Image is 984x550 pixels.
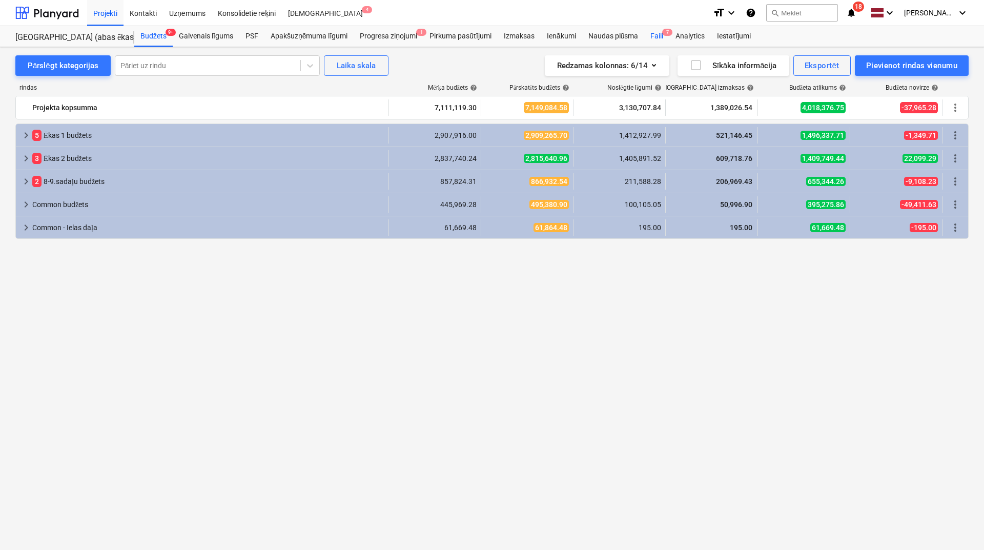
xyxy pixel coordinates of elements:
div: 7,111,119.30 [393,99,477,116]
button: Pārslēgt kategorijas [15,55,111,76]
div: Pārskatīts budžets [509,84,569,92]
div: 211,588.28 [578,177,661,186]
span: Vairāk darbību [949,101,961,114]
div: 100,105.05 [578,200,661,209]
span: 2,909,265.70 [524,131,569,140]
a: Galvenais līgums [173,26,239,47]
span: Vairāk darbību [949,198,961,211]
a: Analytics [669,26,711,47]
button: Eksportēt [793,55,851,76]
span: -9,108.23 [904,177,938,186]
span: help [652,84,662,91]
div: 61,669.48 [393,223,477,232]
span: keyboard_arrow_right [20,198,32,211]
span: keyboard_arrow_right [20,221,32,234]
div: 195.00 [578,223,661,232]
span: 1 [416,29,426,36]
button: Pievienot rindas vienumu [855,55,969,76]
div: Ēkas 1 budžets [32,127,384,144]
div: Eksportēt [805,59,839,72]
span: 655,344.26 [806,177,846,186]
span: -49,411.63 [900,200,938,209]
span: keyboard_arrow_right [20,175,32,188]
span: search [771,9,779,17]
a: Izmaksas [498,26,541,47]
span: 22,099.29 [903,154,938,163]
span: -1,349.71 [904,131,938,140]
button: Sīkāka informācija [678,55,789,76]
span: help [560,84,569,91]
span: 5 [32,130,42,141]
a: Naudas plūsma [582,26,645,47]
span: 9+ [166,29,176,36]
div: Budžeta novirze [886,84,938,92]
span: [PERSON_NAME] [904,9,955,17]
span: Vairāk darbību [949,129,961,141]
iframe: Chat Widget [933,501,984,550]
span: help [837,84,846,91]
span: 61,864.48 [534,223,569,232]
div: Budžeta atlikums [789,84,846,92]
div: 1,405,891.52 [578,154,661,162]
span: 866,932.54 [529,177,569,186]
div: Projekta kopsumma [32,99,384,116]
span: 2,815,640.96 [524,154,569,163]
span: help [929,84,938,91]
span: -37,965.28 [900,102,938,113]
span: 1,409,749.44 [801,154,846,163]
i: keyboard_arrow_down [884,7,896,19]
span: 1,389,026.54 [709,103,753,113]
span: 1,496,337.71 [801,131,846,140]
div: Sīkāka informācija [690,59,777,72]
a: Iestatījumi [711,26,757,47]
span: 7,149,084.58 [524,102,569,113]
span: 206,969.43 [715,177,753,186]
span: 7 [662,29,672,36]
span: 2 [32,176,42,187]
div: Mērķa budžets [428,84,477,92]
span: 195.00 [729,223,753,232]
div: Ienākumi [541,26,582,47]
div: Budžets [134,26,173,47]
a: Progresa ziņojumi1 [354,26,423,47]
a: Apakšuzņēmuma līgumi [264,26,354,47]
div: Ēkas 2 budžets [32,150,384,167]
div: Laika skala [337,59,376,72]
i: format_size [713,7,725,19]
a: Budžets9+ [134,26,173,47]
div: 2,907,916.00 [393,131,477,139]
span: keyboard_arrow_right [20,152,32,165]
div: 8-9.sadaļu budžets [32,173,384,190]
button: Redzamas kolonnas:6/14 [545,55,669,76]
span: -195.00 [910,223,938,232]
span: 495,380.90 [529,200,569,209]
a: Faili7 [644,26,669,47]
div: Common - Ielas daļa [32,219,384,236]
div: 1,412,927.99 [578,131,661,139]
div: rindas [15,84,389,92]
i: Zināšanu pamats [746,7,756,19]
span: 50,996.90 [719,200,753,209]
span: keyboard_arrow_right [20,129,32,141]
span: Vairāk darbību [949,221,961,234]
span: help [468,84,477,91]
span: 18 [853,2,864,12]
i: keyboard_arrow_down [725,7,737,19]
div: 2,837,740.24 [393,154,477,162]
span: Vairāk darbību [949,152,961,165]
div: Pārslēgt kategorijas [28,59,98,72]
span: 609,718.76 [715,154,753,162]
button: Laika skala [324,55,388,76]
span: 3 [32,153,42,164]
div: [DEMOGRAPHIC_DATA] izmaksas [652,84,754,92]
div: Pievienot rindas vienumu [866,59,957,72]
span: 4,018,376.75 [801,102,846,113]
div: Noslēgtie līgumi [607,84,662,92]
div: 857,824.31 [393,177,477,186]
div: Common budžets [32,196,384,213]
